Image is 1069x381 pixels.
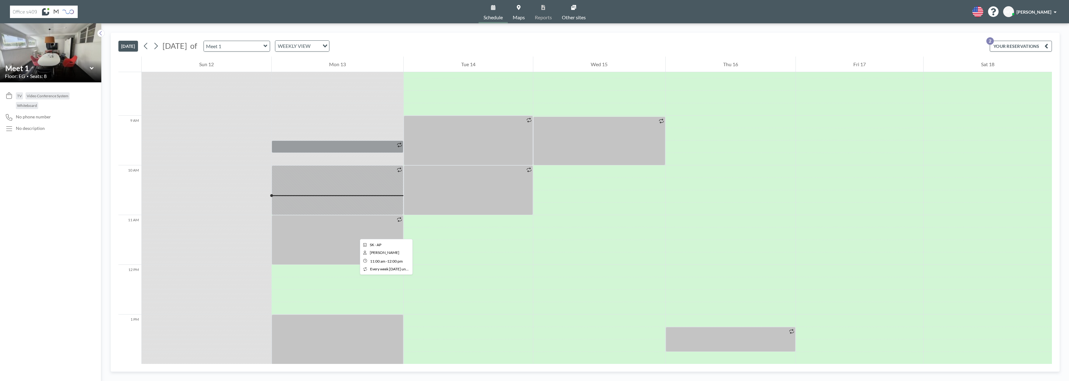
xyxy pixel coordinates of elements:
span: 12:00 PM [387,259,403,264]
span: TV [17,94,22,98]
span: every week [DATE] until [DATE] [370,267,421,271]
span: Video Conference System [27,94,68,98]
span: Floor: EG [5,73,25,79]
span: Maps [513,15,525,20]
span: 11:00 AM [370,259,385,264]
div: Mon 13 [272,57,403,72]
span: • [27,74,29,78]
div: 12 PM [118,265,141,314]
div: 10 AM [118,165,141,215]
div: Search for option [275,41,329,51]
div: Fri 17 [796,57,923,72]
div: No description [16,126,45,131]
div: Tue 14 [404,57,533,72]
div: 9 AM [118,116,141,165]
span: Reports [535,15,552,20]
img: organization-logo [10,6,78,18]
div: 11 AM [118,215,141,265]
span: [DATE] [163,41,187,50]
span: Seats: 8 [30,73,47,79]
div: 1 PM [118,314,141,364]
span: Whiteboard [17,103,37,108]
span: of [190,41,197,51]
input: Meet 1 [5,64,90,73]
span: [PERSON_NAME] [1016,9,1051,15]
div: Wed 15 [533,57,665,72]
span: Schedule [484,15,503,20]
p: 2 [986,37,994,45]
span: WEEKLY VIEW [277,42,312,50]
div: Sun 12 [142,57,271,72]
div: Sat 18 [924,57,1052,72]
span: WV [1005,9,1012,15]
span: Other sites [562,15,586,20]
input: Search for option [312,42,319,50]
span: Alexander Panos [370,250,399,255]
div: 8 AM [118,66,141,116]
button: [DATE] [118,41,138,52]
input: Meet 1 [204,41,264,51]
div: Thu 16 [666,57,796,72]
span: - [386,259,387,264]
button: YOUR RESERVATIONS2 [990,41,1052,52]
span: SK - AP [370,242,381,247]
span: No phone number [16,114,51,120]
